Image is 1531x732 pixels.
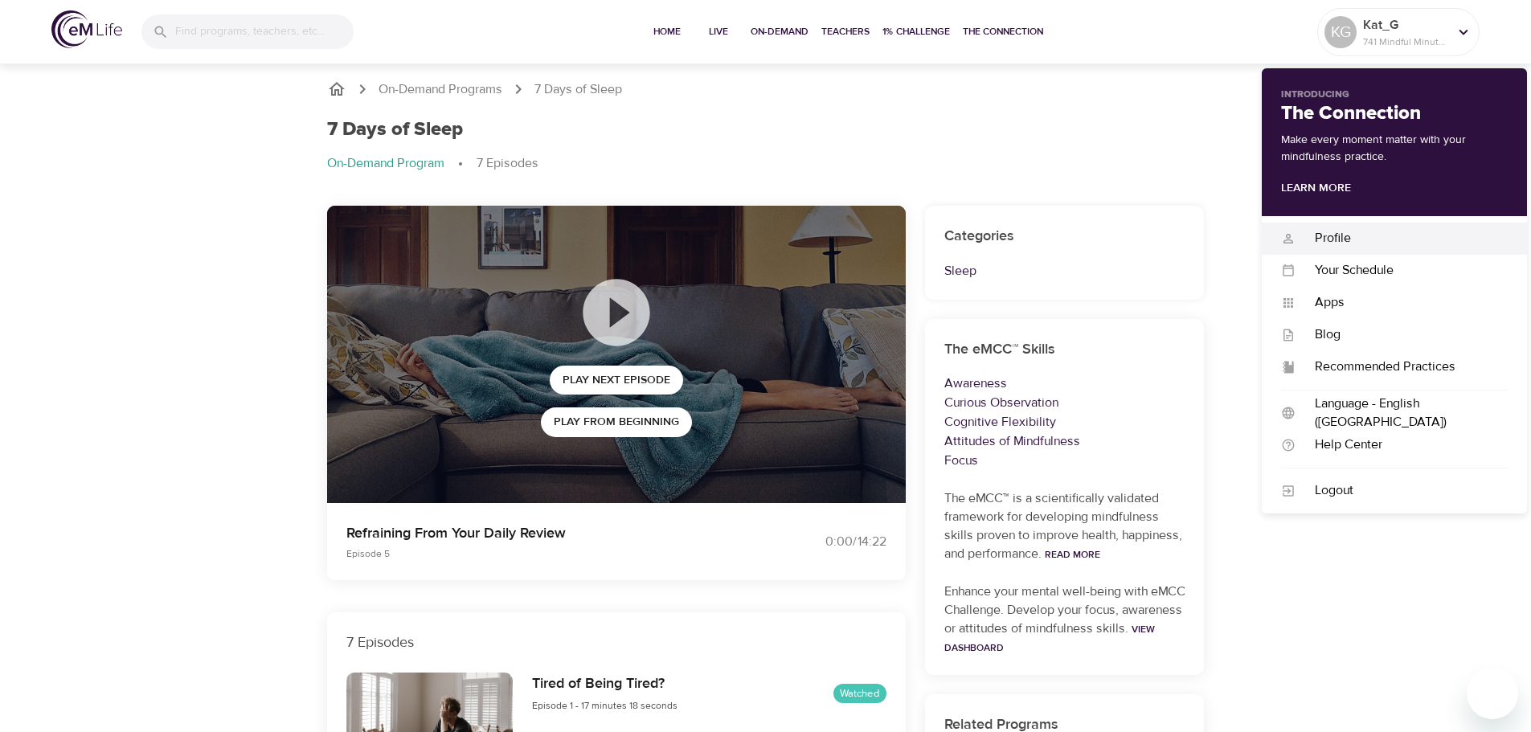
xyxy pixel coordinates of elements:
[1045,548,1100,561] a: Read More
[944,489,1185,563] p: The eMCC™ is a scientifically validated framework for developing mindfulness skills proven to imp...
[944,374,1185,393] p: Awareness
[1296,293,1508,312] div: Apps
[1296,481,1508,500] div: Logout
[833,686,886,701] span: Watched
[1324,16,1357,48] div: KG
[477,154,538,173] p: 7 Episodes
[541,407,692,437] button: Play from beginning
[944,583,1185,656] p: Enhance your mental well-being with eMCC Challenge. Develop your focus, awareness or attitudes of...
[1467,668,1518,719] iframe: Button to launch messaging window
[944,412,1185,431] p: Cognitive Flexibility
[1363,15,1448,35] p: Kat_G
[550,366,683,395] button: Play Next Episode
[944,451,1185,470] p: Focus
[346,632,886,653] p: 7 Episodes
[944,393,1185,412] p: Curious Observation
[327,154,1205,174] nav: breadcrumb
[963,23,1043,40] span: The Connection
[648,23,686,40] span: Home
[1296,395,1508,431] div: Language - English ([GEOGRAPHIC_DATA])
[327,80,1205,99] nav: breadcrumb
[699,23,738,40] span: Live
[51,10,122,48] img: logo
[1296,261,1508,280] div: Your Schedule
[1281,102,1508,125] h2: The Connection
[944,261,1185,280] p: Sleep
[944,338,1185,362] h6: The eMCC™ Skills
[327,154,444,173] p: On-Demand Program
[751,23,808,40] span: On-Demand
[944,431,1185,451] p: Attitudes of Mindfulness
[821,23,870,40] span: Teachers
[346,546,747,561] p: Episode 5
[563,370,670,391] span: Play Next Episode
[554,412,679,432] span: Play from beginning
[944,225,1185,248] h6: Categories
[944,623,1155,654] a: View Dashboard
[346,522,747,544] p: Refraining From Your Daily Review
[1296,325,1508,344] div: Blog
[327,118,463,141] h1: 7 Days of Sleep
[534,80,622,99] p: 7 Days of Sleep
[1281,132,1508,166] p: Make every moment matter with your mindfulness practice.
[175,14,354,49] input: Find programs, teachers, etc...
[532,699,677,712] span: Episode 1 - 17 minutes 18 seconds
[1296,358,1508,376] div: Recommended Practices
[1296,229,1508,247] div: Profile
[1363,35,1448,49] p: 741 Mindful Minutes
[379,80,502,99] a: On-Demand Programs
[1281,88,1508,102] p: Introducing
[882,23,950,40] span: 1% Challenge
[532,673,677,696] h6: Tired of Being Tired?
[1281,181,1351,195] a: Learn More
[766,533,886,551] div: 0:00 / 14:22
[1296,436,1508,454] div: Help Center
